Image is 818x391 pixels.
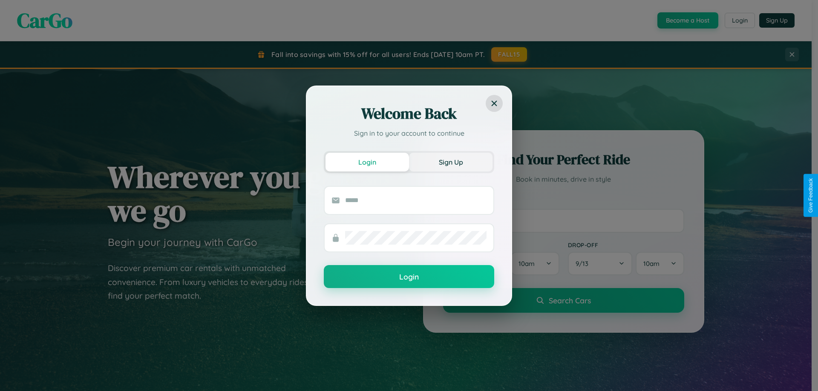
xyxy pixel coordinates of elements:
[409,153,493,171] button: Sign Up
[324,103,494,124] h2: Welcome Back
[324,128,494,138] p: Sign in to your account to continue
[325,153,409,171] button: Login
[324,265,494,288] button: Login
[808,178,814,213] div: Give Feedback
